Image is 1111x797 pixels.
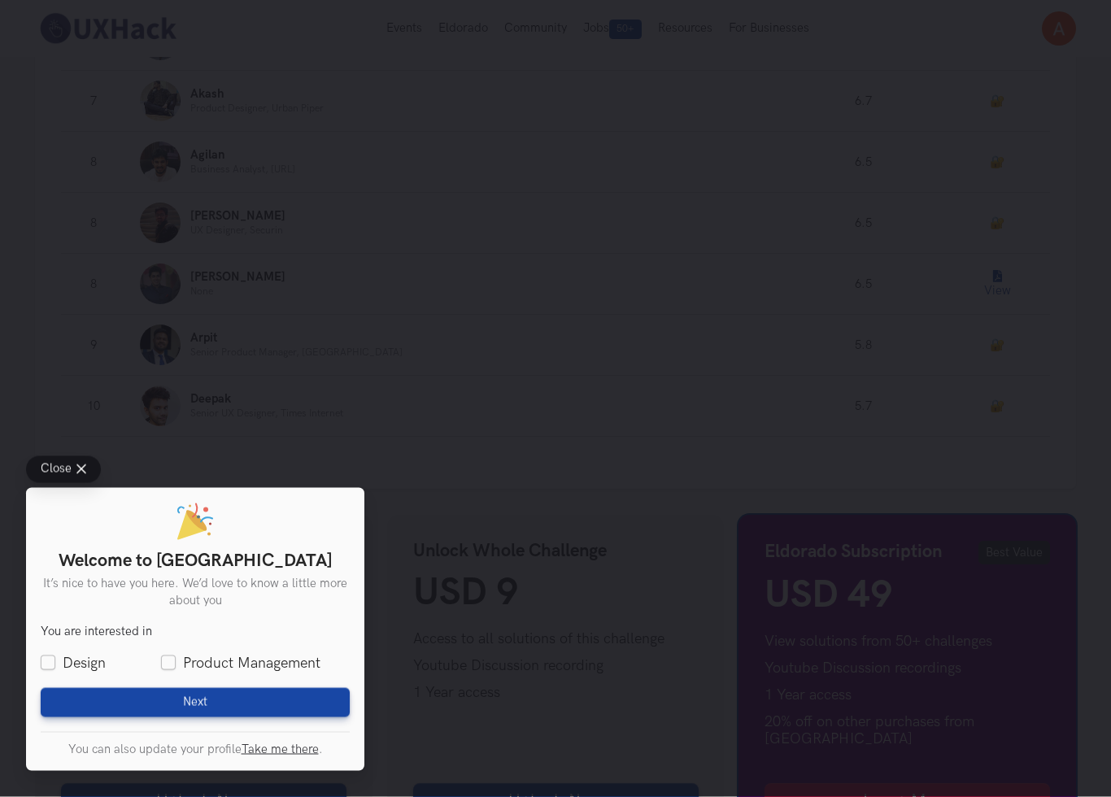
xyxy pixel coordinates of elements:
h1: Welcome to [GEOGRAPHIC_DATA] [41,551,350,572]
legend: You are interested in [41,624,152,638]
a: Take me there [242,743,319,756]
button: Next [41,688,350,717]
label: Product Management [161,653,320,673]
button: Close [26,456,101,483]
span: Close [41,464,72,476]
label: Design [41,653,106,673]
span: Next [183,695,207,710]
p: It’s nice to have you here. We’d love to know a little more about you [41,576,350,609]
p: You can also update your profile . [41,743,350,756]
